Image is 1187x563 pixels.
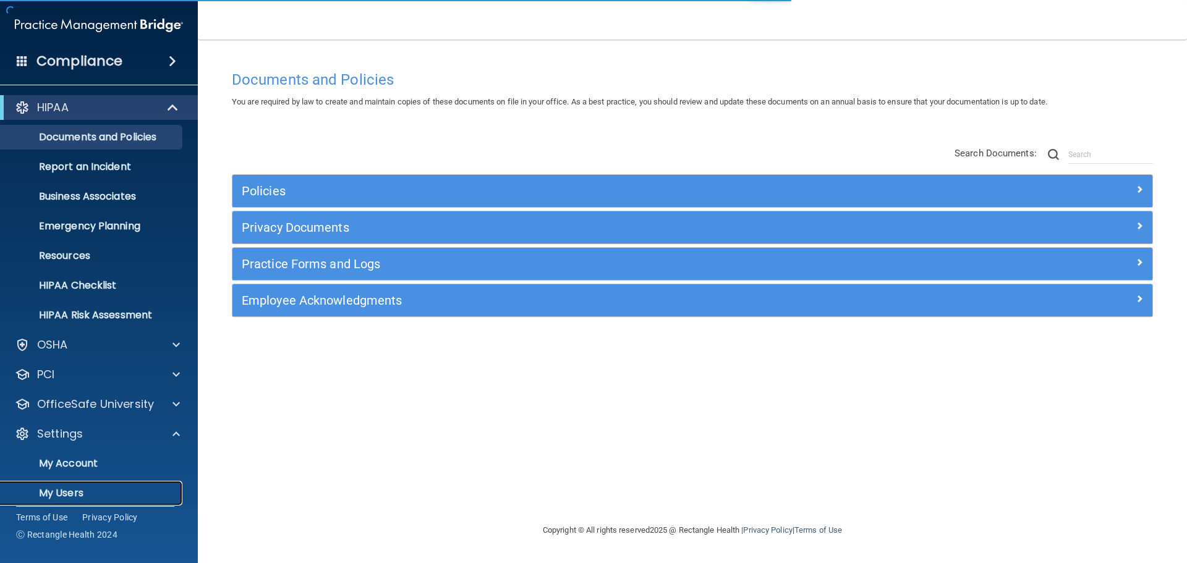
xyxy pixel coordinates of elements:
h5: Privacy Documents [242,221,913,234]
p: HIPAA Checklist [8,279,177,292]
h5: Practice Forms and Logs [242,257,913,271]
p: My Account [8,457,177,470]
h4: Documents and Policies [232,72,1153,88]
a: Terms of Use [794,525,842,535]
a: Privacy Policy [743,525,792,535]
p: Documents and Policies [8,131,177,143]
span: Search Documents: [955,148,1037,159]
img: PMB logo [15,13,183,38]
h5: Employee Acknowledgments [242,294,913,307]
a: Policies [242,181,1143,201]
a: HIPAA [15,100,179,115]
p: OfficeSafe University [37,397,154,412]
a: Settings [15,426,180,441]
a: Privacy Documents [242,218,1143,237]
span: You are required by law to create and maintain copies of these documents on file in your office. ... [232,97,1047,106]
a: Privacy Policy [82,511,138,523]
h4: Compliance [36,53,122,70]
p: Business Associates [8,190,177,203]
h5: Policies [242,184,913,198]
p: OSHA [37,337,68,352]
p: Settings [37,426,83,441]
a: Practice Forms and Logs [242,254,1143,274]
input: Search [1068,145,1153,164]
a: Employee Acknowledgments [242,290,1143,310]
div: Copyright © All rights reserved 2025 @ Rectangle Health | | [467,510,918,550]
p: Resources [8,250,177,262]
p: Emergency Planning [8,220,177,232]
img: ic-search.3b580494.png [1048,149,1059,160]
a: Terms of Use [16,511,67,523]
a: OfficeSafe University [15,397,180,412]
p: PCI [37,367,54,382]
p: HIPAA [37,100,69,115]
p: My Users [8,487,177,499]
span: Ⓒ Rectangle Health 2024 [16,528,117,541]
p: Report an Incident [8,161,177,173]
a: OSHA [15,337,180,352]
a: PCI [15,367,180,382]
p: HIPAA Risk Assessment [8,309,177,321]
